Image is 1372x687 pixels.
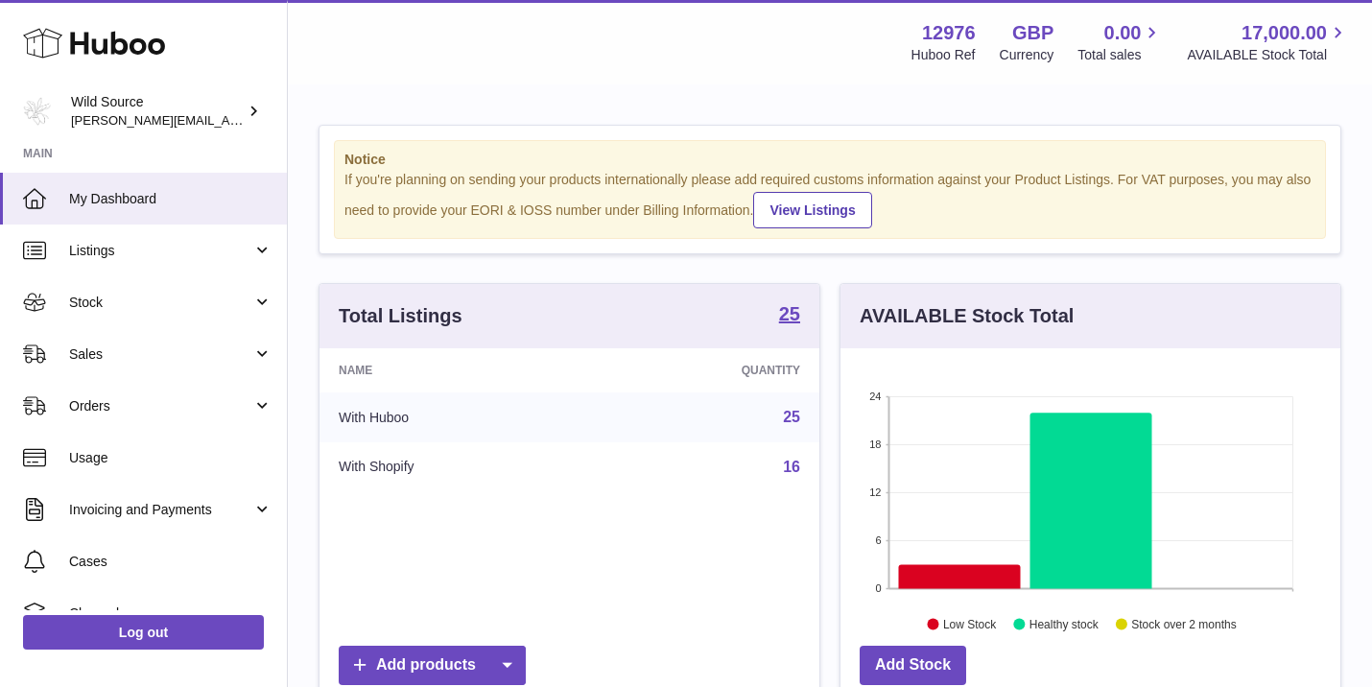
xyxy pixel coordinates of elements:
[783,459,800,475] a: 16
[1012,20,1053,46] strong: GBP
[875,534,881,546] text: 6
[69,242,252,260] span: Listings
[319,442,589,492] td: With Shopify
[779,304,800,323] strong: 25
[69,345,252,364] span: Sales
[69,501,252,519] span: Invoicing and Payments
[71,112,385,128] span: [PERSON_NAME][EMAIL_ADDRESS][DOMAIN_NAME]
[922,20,976,46] strong: 12976
[319,348,589,392] th: Name
[869,486,881,498] text: 12
[339,303,462,329] h3: Total Listings
[779,304,800,327] a: 25
[860,303,1074,329] h3: AVAILABLE Stock Total
[869,391,881,402] text: 24
[69,397,252,415] span: Orders
[319,392,589,442] td: With Huboo
[783,409,800,425] a: 25
[69,553,272,571] span: Cases
[869,438,881,450] text: 18
[69,449,272,467] span: Usage
[69,294,252,312] span: Stock
[860,646,966,685] a: Add Stock
[69,604,272,623] span: Channels
[753,192,871,228] a: View Listings
[1077,46,1163,64] span: Total sales
[911,46,976,64] div: Huboo Ref
[23,97,52,126] img: kate@wildsource.co.uk
[1242,20,1327,46] span: 17,000.00
[71,93,244,130] div: Wild Source
[943,617,997,630] text: Low Stock
[1131,617,1236,630] text: Stock over 2 months
[344,171,1315,228] div: If you're planning on sending your products internationally please add required customs informati...
[1187,46,1349,64] span: AVAILABLE Stock Total
[1077,20,1163,64] a: 0.00 Total sales
[339,646,526,685] a: Add products
[1187,20,1349,64] a: 17,000.00 AVAILABLE Stock Total
[1000,46,1054,64] div: Currency
[69,190,272,208] span: My Dashboard
[344,151,1315,169] strong: Notice
[589,348,819,392] th: Quantity
[1104,20,1142,46] span: 0.00
[875,582,881,594] text: 0
[23,615,264,650] a: Log out
[1029,617,1100,630] text: Healthy stock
